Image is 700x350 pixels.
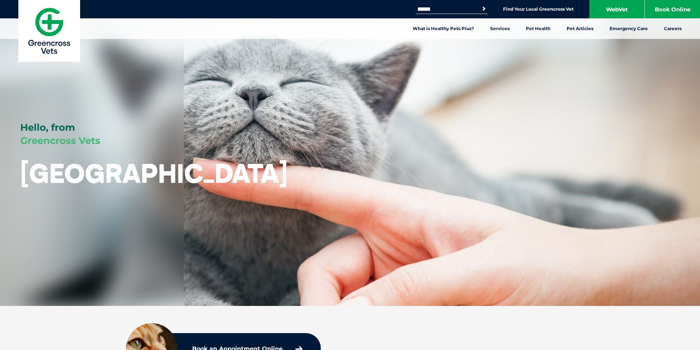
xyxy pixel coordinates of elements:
[518,18,559,39] a: Pet Health
[656,18,690,39] a: Careers
[480,5,488,12] button: Search
[20,122,75,133] span: Hello, from
[20,159,288,188] h1: [GEOGRAPHIC_DATA]
[20,135,100,147] span: Greencross Vets
[482,18,518,39] a: Services
[503,6,574,12] a: Find Your Local Greencross Vet
[602,18,656,39] a: Emergency Care
[559,18,602,39] a: Pet Articles
[405,18,482,39] a: What is Healthy Pets Plus?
